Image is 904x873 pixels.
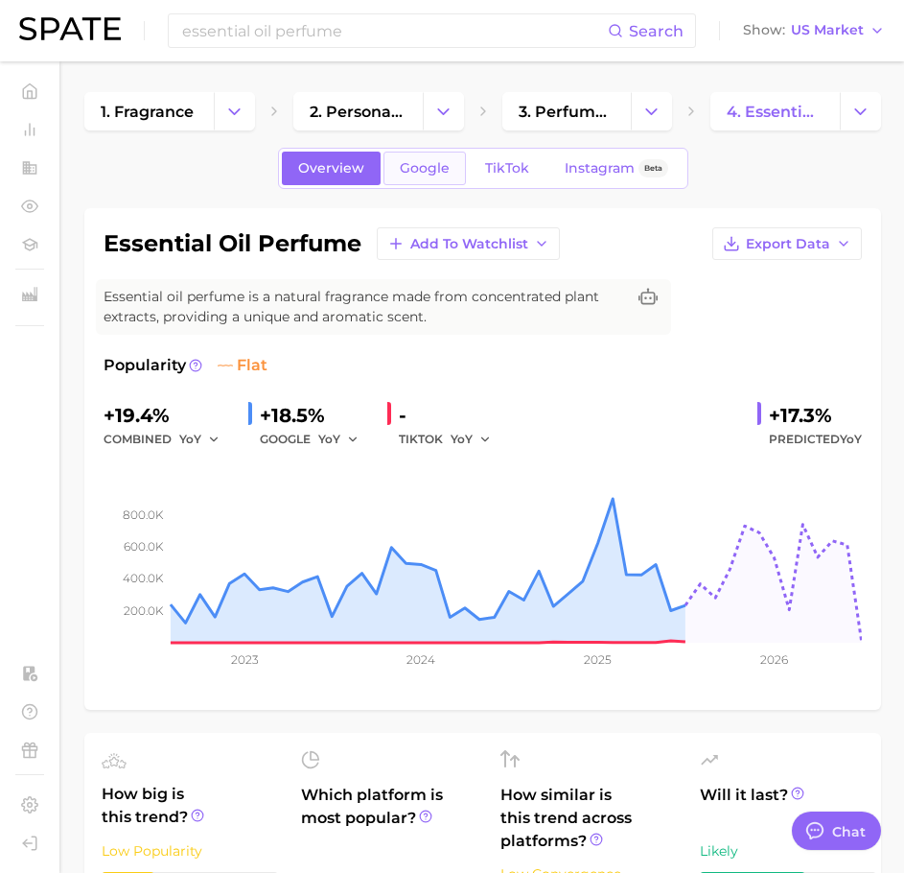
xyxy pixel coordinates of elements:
div: combined [104,428,233,451]
span: Export Data [746,236,830,252]
span: YoY [318,431,340,447]
span: Instagram [565,160,635,177]
span: Show [743,25,785,35]
div: +18.5% [260,400,372,431]
a: TikTok [469,152,545,185]
img: SPATE [19,17,121,40]
tspan: 2024 [406,652,435,667]
span: TikTok [485,160,529,177]
a: 2. personal fragrance [293,92,423,130]
tspan: 2023 [231,652,259,667]
tspan: 2025 [584,652,612,667]
span: Popularity [104,354,186,377]
span: Which platform is most popular? [301,784,477,870]
button: ShowUS Market [738,18,890,43]
a: Overview [282,152,381,185]
span: Search [629,22,684,40]
a: Google [383,152,466,185]
button: YoY [318,428,359,451]
span: 3. perfume products [519,103,615,121]
a: 4. essential oil perfume [710,92,840,130]
span: How similar is this trend across platforms? [500,784,677,853]
div: +19.4% [104,400,233,431]
span: How big is this trend? [102,783,278,830]
span: 4. essential oil perfume [727,103,823,121]
div: TIKTOK [399,428,504,451]
a: Log out. Currently logged in with e-mail anna.katsnelson@mane.com. [15,829,44,858]
span: 1. fragrance [101,103,194,121]
span: YoY [451,431,473,447]
button: Add to Watchlist [377,227,560,260]
div: +17.3% [769,400,862,431]
button: Change Category [631,92,672,130]
button: Export Data [712,227,862,260]
img: flat [218,358,233,373]
div: GOOGLE [260,428,372,451]
span: YoY [179,431,201,447]
button: Change Category [214,92,255,130]
span: Add to Watchlist [410,236,528,252]
input: Search here for a brand, industry, or ingredient [180,14,608,47]
span: Overview [298,160,364,177]
div: Likely [700,839,876,862]
a: 1. fragrance [84,92,214,130]
span: Google [400,160,450,177]
span: flat [218,354,267,377]
a: InstagramBeta [548,152,684,185]
button: Change Category [840,92,881,130]
span: Predicted [769,428,862,451]
button: YoY [451,428,492,451]
div: Low Popularity [102,839,278,862]
a: 3. perfume products [502,92,632,130]
button: YoY [179,428,220,451]
span: Essential oil perfume is a natural fragrance made from concentrated plant extracts, providing a u... [104,287,625,327]
span: Will it last? [700,784,876,830]
span: 2. personal fragrance [310,103,406,121]
span: US Market [791,25,864,35]
h1: essential oil perfume [104,232,361,255]
tspan: 2026 [760,652,788,667]
button: Change Category [423,92,464,130]
span: Beta [644,160,662,177]
span: YoY [840,432,862,446]
div: - [399,400,504,431]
